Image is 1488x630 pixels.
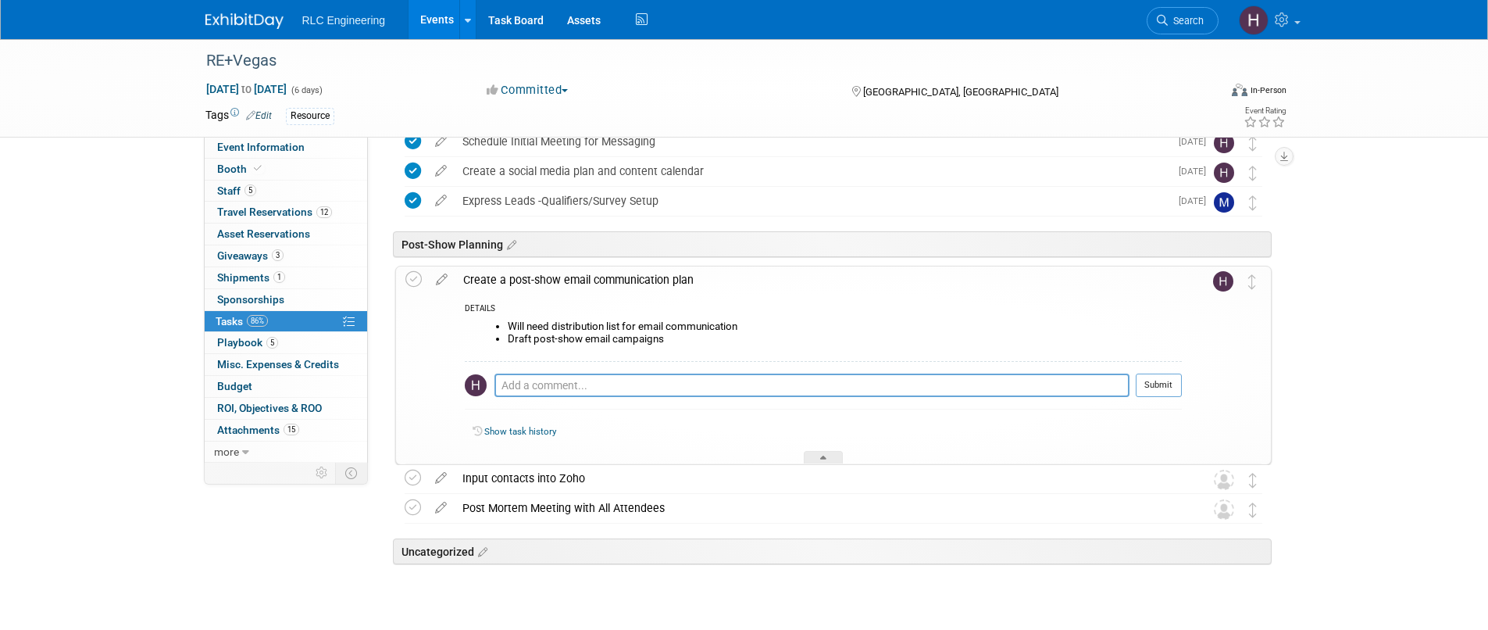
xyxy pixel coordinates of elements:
[427,501,455,515] a: edit
[244,184,256,196] span: 5
[393,539,1272,564] div: Uncategorized
[205,82,287,96] span: [DATE] [DATE]
[205,267,367,288] a: Shipments1
[428,273,455,287] a: edit
[1244,107,1286,115] div: Event Rating
[205,354,367,375] a: Misc. Expenses & Credits
[508,320,1182,333] li: Will need distribution list for email communication
[393,231,1272,257] div: Post-Show Planning
[455,495,1183,521] div: Post Mortem Meeting with All Attendees
[1179,166,1214,177] span: [DATE]
[205,442,367,463] a: more
[205,13,284,29] img: ExhibitDay
[217,358,339,370] span: Misc. Expenses & Credits
[217,206,332,218] span: Travel Reservations
[1214,163,1234,183] img: Haley Cadran
[272,249,284,261] span: 3
[1214,192,1234,213] img: Michelle Daniels
[254,164,262,173] i: Booth reservation complete
[1136,374,1182,397] button: Submit
[465,374,487,396] img: Haley Cadran
[205,159,367,180] a: Booth
[247,315,268,327] span: 86%
[1250,84,1286,96] div: In-Person
[455,158,1169,184] div: Create a social media plan and content calendar
[1232,84,1247,96] img: Format-Inperson.png
[217,163,265,175] span: Booth
[205,137,367,158] a: Event Information
[201,47,1195,75] div: RE+Vegas
[284,424,299,435] span: 15
[239,83,254,95] span: to
[205,202,367,223] a: Travel Reservations12
[217,271,285,284] span: Shipments
[217,336,278,349] span: Playbook
[205,311,367,332] a: Tasks86%
[205,376,367,397] a: Budget
[205,245,367,267] a: Giveaways3
[335,463,367,483] td: Toggle Event Tabs
[1168,15,1204,27] span: Search
[465,303,1182,317] div: DETAILS
[1179,195,1214,206] span: [DATE]
[217,184,256,197] span: Staff
[1249,136,1257,151] i: Move task
[508,333,1182,345] li: Draft post-show email campaigns
[1239,5,1269,35] img: Haley Cadran
[1249,503,1257,517] i: Move task
[302,14,386,27] span: RLC Engineering
[214,446,239,458] span: more
[455,188,1169,214] div: Express Leads -Qualifiers/Survey Setup
[217,141,305,153] span: Event Information
[217,293,284,306] span: Sponsorships
[503,236,516,252] a: Edit sections
[1214,470,1234,490] img: Unassigned
[474,543,487,559] a: Edit sections
[455,128,1169,155] div: Schedule Initial Meeting for Messaging
[1248,274,1256,289] i: Move task
[205,107,272,125] td: Tags
[216,315,268,328] span: Tasks
[484,426,556,437] a: Show task history
[217,380,252,392] span: Budget
[205,332,367,353] a: Playbook5
[455,267,1182,293] div: Create a post-show email communication plan
[455,465,1183,492] div: Input contacts into Zoho
[286,108,334,124] div: Resource
[1147,7,1219,34] a: Search
[1249,195,1257,210] i: Move task
[217,249,284,262] span: Giveaways
[205,398,367,419] a: ROI, Objectives & ROO
[217,424,299,436] span: Attachments
[427,164,455,178] a: edit
[205,420,367,441] a: Attachments15
[316,206,332,218] span: 12
[205,224,367,245] a: Asset Reservations
[863,86,1058,98] span: [GEOGRAPHIC_DATA], [GEOGRAPHIC_DATA]
[1214,499,1234,520] img: Unassigned
[217,227,310,240] span: Asset Reservations
[481,82,574,98] button: Committed
[1179,136,1214,147] span: [DATE]
[1249,166,1257,181] i: Move task
[205,289,367,310] a: Sponsorships
[217,402,322,414] span: ROI, Objectives & ROO
[1214,133,1234,153] img: Haley Cadran
[427,134,455,149] a: edit
[273,271,285,283] span: 1
[205,181,367,202] a: Staff5
[246,110,272,121] a: Edit
[290,85,323,95] span: (6 days)
[427,471,455,485] a: edit
[1249,473,1257,488] i: Move task
[427,194,455,208] a: edit
[1213,271,1233,292] img: Haley Cadran
[309,463,336,483] td: Personalize Event Tab Strip
[1126,81,1287,105] div: Event Format
[266,337,278,349] span: 5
